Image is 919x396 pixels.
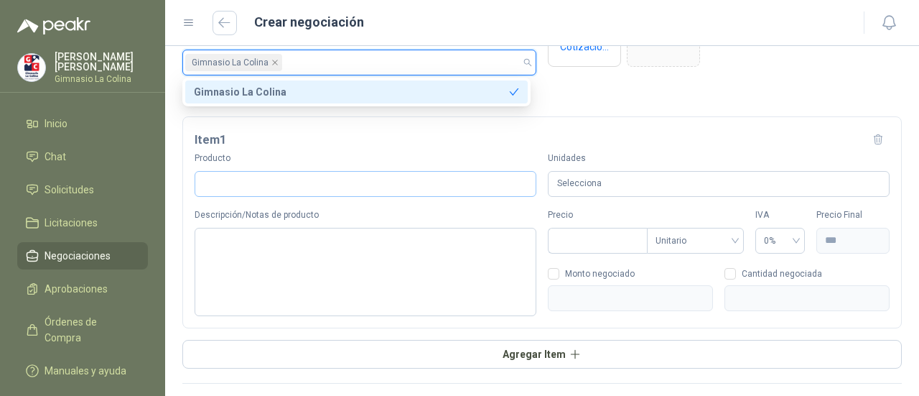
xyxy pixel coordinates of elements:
[45,215,98,231] span: Licitaciones
[17,357,148,385] a: Manuales y ayuda
[192,55,269,70] span: Gimnasio La Colina
[45,363,126,379] span: Manuales y ayuda
[55,75,148,83] p: Gimnasio La Colina
[816,208,890,222] label: Precio Final
[182,340,902,369] button: Agregar Item
[45,314,134,346] span: Órdenes de Compra
[45,116,67,132] span: Inicio
[559,270,640,278] span: Monto negociado
[45,182,94,198] span: Solicitudes
[195,152,536,165] label: Producto
[17,176,148,203] a: Solicitudes
[195,131,226,149] h3: Item 1
[194,84,509,100] div: Gimnasio La Colina
[55,52,148,72] p: [PERSON_NAME] [PERSON_NAME]
[17,242,148,270] a: Negociaciones
[17,17,90,34] img: Logo peakr
[185,80,528,103] div: Gimnasio La Colina
[271,59,279,66] span: close
[17,209,148,236] a: Licitaciones
[45,281,108,297] span: Aprobaciones
[182,87,902,105] h2: Items
[195,208,536,222] label: Descripción/Notas de producto
[254,12,364,32] h1: Crear negociación
[548,171,890,198] div: Selecciona
[656,230,735,252] span: Unitario
[509,87,519,97] span: check
[548,208,647,222] label: Precio
[45,248,111,264] span: Negociaciones
[17,275,148,303] a: Aprobaciones
[755,208,804,222] label: IVA
[548,152,890,165] label: Unidades
[18,54,45,81] img: Company Logo
[764,230,796,252] span: 0%
[17,143,148,170] a: Chat
[17,308,148,351] a: Órdenes de Compra
[17,110,148,137] a: Inicio
[185,54,282,71] span: Gimnasio La Colina
[45,149,66,165] span: Chat
[736,270,828,278] span: Cantidad negociada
